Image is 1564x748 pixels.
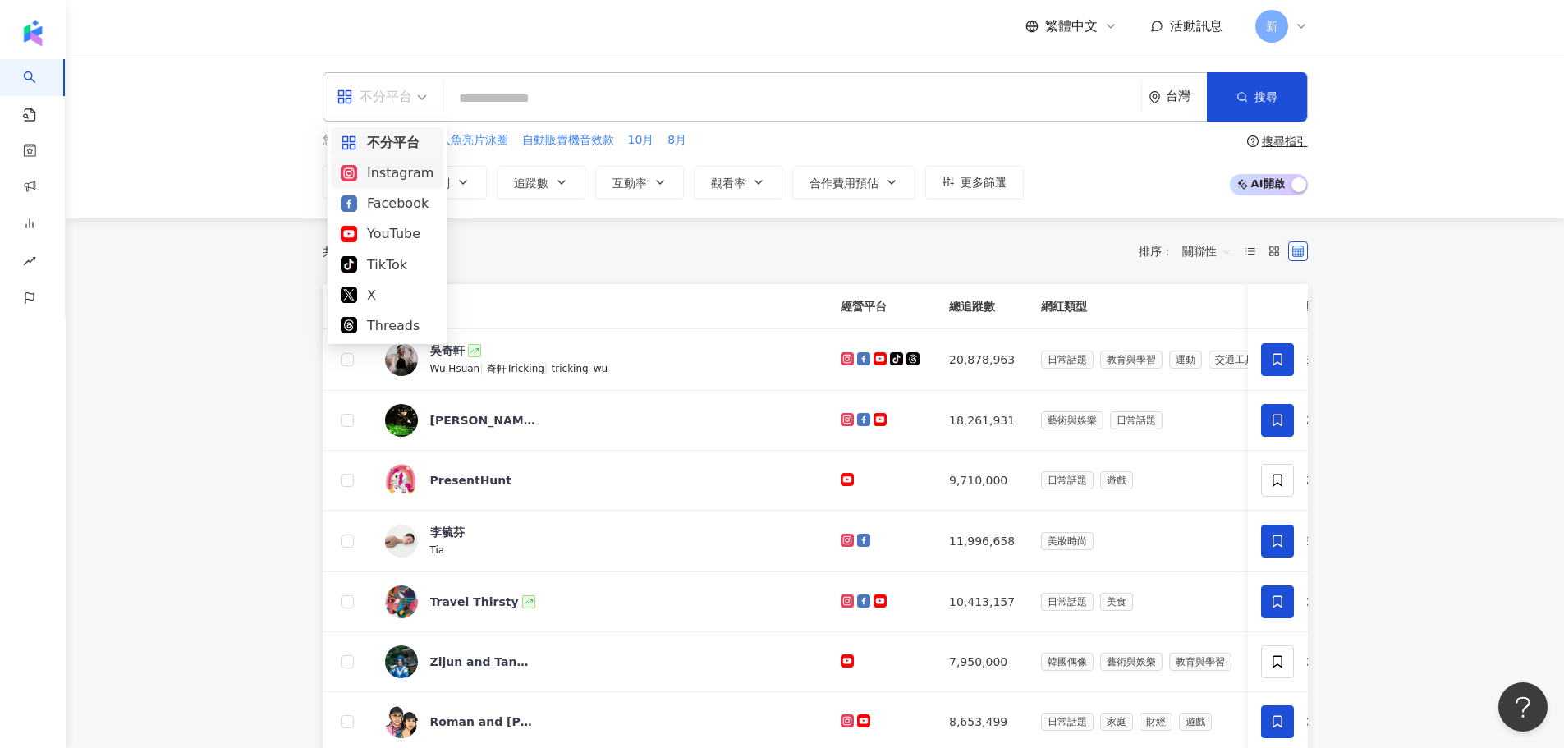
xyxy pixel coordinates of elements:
img: KOL Avatar [385,525,418,558]
span: 美食 [1100,593,1133,611]
div: 李毓芬 [430,524,465,540]
span: question-circle [1247,135,1259,147]
img: KOL Avatar [385,464,418,497]
span: 日常話題 [1041,593,1094,611]
th: 總追蹤數 [936,284,1028,329]
div: Threads [341,315,433,336]
span: 韓國偶像 [1041,653,1094,671]
button: 合作費用預估 [792,166,915,199]
div: 吳奇軒 [430,342,465,359]
button: 更多篩選 [925,166,1024,199]
img: KOL Avatar [385,645,418,678]
span: 日常話題 [1041,471,1094,489]
span: 8月 [667,132,686,149]
div: TikTok [341,255,433,275]
div: YouTube [341,223,433,244]
span: 美妝時尚 [1041,532,1094,550]
span: Wu Hsuan [430,363,480,374]
span: 合作費用預估 [810,177,878,190]
span: environment [1149,91,1161,103]
img: KOL Avatar [385,404,418,437]
span: 家庭 [1100,713,1133,731]
div: Roman and [PERSON_NAME] [430,714,537,730]
span: tricking_wu [552,363,608,374]
iframe: Help Scout Beacon - Open [1498,682,1548,732]
td: 20,878,963 [936,329,1028,391]
span: 互動率 [612,177,647,190]
button: 互動率 [595,166,684,199]
a: KOL Avatar吳奇軒Wu Hsuan|奇軒Tricking|tricking_wu [385,342,815,377]
span: 奇軒Tricking [487,363,544,374]
span: 日常話題 [1110,411,1163,429]
span: 搜尋 [1254,90,1277,103]
a: KOL AvatarPresentHunt [385,464,815,497]
th: 經營平台 [828,284,936,329]
div: 排序： [1139,238,1241,264]
div: 搜尋指引 [1262,135,1308,148]
td: 18,261,931 [936,391,1028,451]
th: 網紅名稱 [372,284,828,329]
td: 9,710,000 [936,451,1028,511]
button: 觀看率 [694,166,782,199]
button: 10月 [627,131,655,149]
div: X [341,285,433,305]
a: KOL AvatarZijun and Tang San [385,645,815,678]
span: 教育與學習 [1100,351,1163,369]
span: 運動 [1169,351,1202,369]
span: 10月 [628,132,654,149]
th: 網紅類型 [1028,284,1281,329]
span: 藝術與娛樂 [1100,653,1163,671]
button: 小美人魚亮片泳圈 [415,131,509,149]
div: 共 筆 [323,245,400,258]
a: KOL Avatar李毓芬Tia [385,524,815,558]
span: 觀看率 [711,177,745,190]
span: 更多篩選 [961,176,1007,189]
span: 追蹤數 [514,177,548,190]
span: 遊戲 [1179,713,1212,731]
span: 日常話題 [1041,713,1094,731]
span: 您可能感興趣： [323,132,403,149]
span: 新 [1266,17,1277,35]
img: KOL Avatar [385,585,418,618]
img: KOL Avatar [385,705,418,738]
span: Tia [430,544,445,556]
span: | [479,361,487,374]
span: 遊戲 [1100,471,1133,489]
span: 繁體中文 [1045,17,1098,35]
td: 10,413,157 [936,572,1028,632]
div: 不分平台 [341,132,433,153]
a: KOL AvatarTravel Thirsty [385,585,815,618]
span: 活動訊息 [1170,18,1222,34]
span: 藝術與娛樂 [1041,411,1103,429]
td: 11,996,658 [936,511,1028,572]
span: 交通工具 [1209,351,1261,369]
button: 追蹤數 [497,166,585,199]
img: logo icon [20,20,46,46]
a: KOL AvatarRoman and [PERSON_NAME] [385,705,815,738]
span: appstore [341,135,357,151]
div: 不分平台 [337,84,412,110]
button: 自動販賣機音效款 [521,131,615,149]
div: 台灣 [1166,89,1207,103]
td: 7,950,000 [936,632,1028,692]
span: 關聯性 [1182,238,1231,264]
div: PresentHunt [430,472,512,489]
a: KOL Avatar[PERSON_NAME] [PERSON_NAME] [385,404,815,437]
span: | [544,361,552,374]
div: Travel Thirsty [430,594,519,610]
span: rise [23,245,36,282]
div: [PERSON_NAME] [PERSON_NAME] [430,412,537,429]
button: 類型 [323,166,400,199]
span: 自動販賣機音效款 [522,132,614,149]
button: 搜尋 [1207,72,1307,122]
a: search [23,59,56,123]
img: KOL Avatar [385,343,418,376]
span: 財經 [1140,713,1172,731]
span: appstore [337,89,353,105]
button: 8月 [667,131,687,149]
span: 教育與學習 [1169,653,1231,671]
div: Instagram [341,163,433,183]
div: Facebook [341,193,433,213]
button: 性別 [410,166,487,199]
span: 小美人魚亮片泳圈 [416,132,508,149]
